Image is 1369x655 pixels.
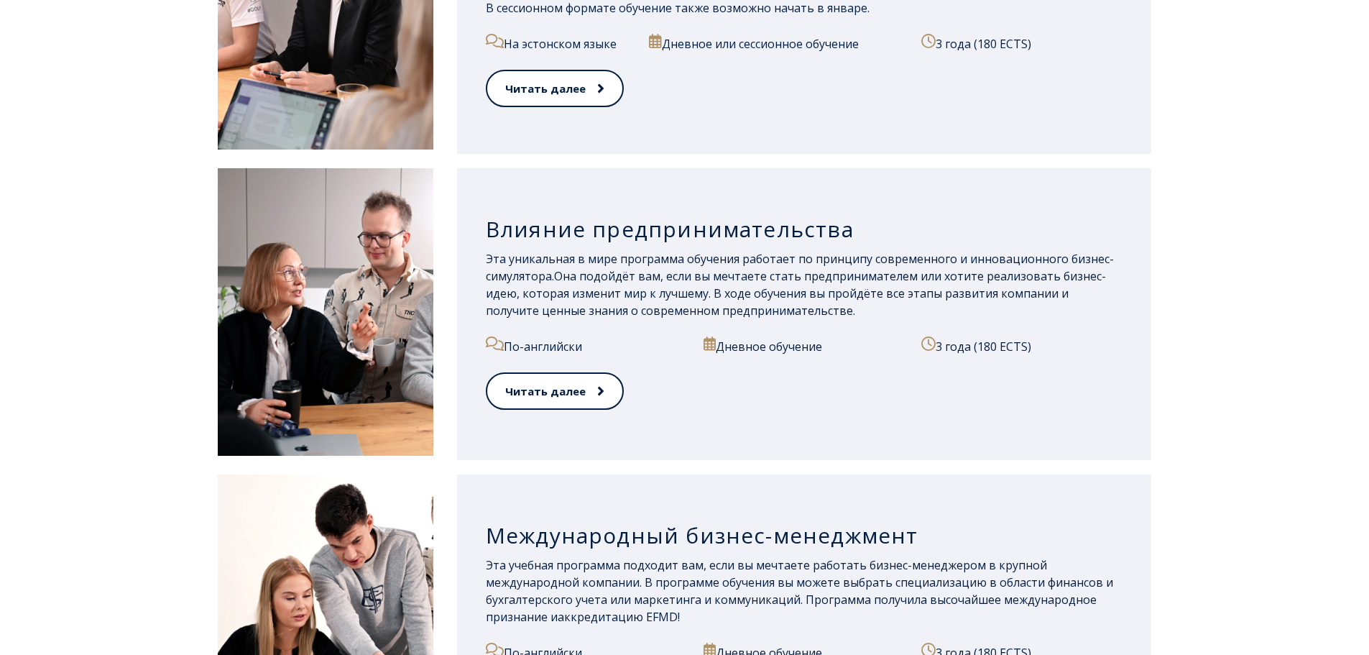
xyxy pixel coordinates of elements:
font: Эта учебная программа подходит вам, если вы мечтаете работать бизнес-менеджером в крупной междуна... [486,557,1113,625]
font: Читать далее [505,384,586,398]
font: Дневное обучение [716,339,822,354]
a: аккредитацию EFMD [558,609,678,625]
font: Дневное или сессионное обучение [662,36,859,52]
font: 3 года (180 ECTS) [936,36,1031,52]
font: Международный бизнес-менеджмент [486,521,918,550]
font: Она подойдёт вам, если вы мечтаете стать предпринимателем или хотите реализовать бизнес-идею, кот... [486,268,1106,319]
font: По-английски [504,339,582,354]
font: ! [678,609,680,625]
font: Влияние предпринимательства [486,214,854,244]
a: Читать далее [486,372,624,411]
img: Влияние предпринимательства [218,168,433,456]
font: Читать далее [505,81,586,96]
font: 3 года (180 ECTS) [936,339,1031,354]
a: Читать далее [486,70,624,108]
font: Эта уникальная в мире программа обучения работает по принципу современного и инновационного бизне... [486,251,1114,284]
font: На эстонском языке [504,36,617,52]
